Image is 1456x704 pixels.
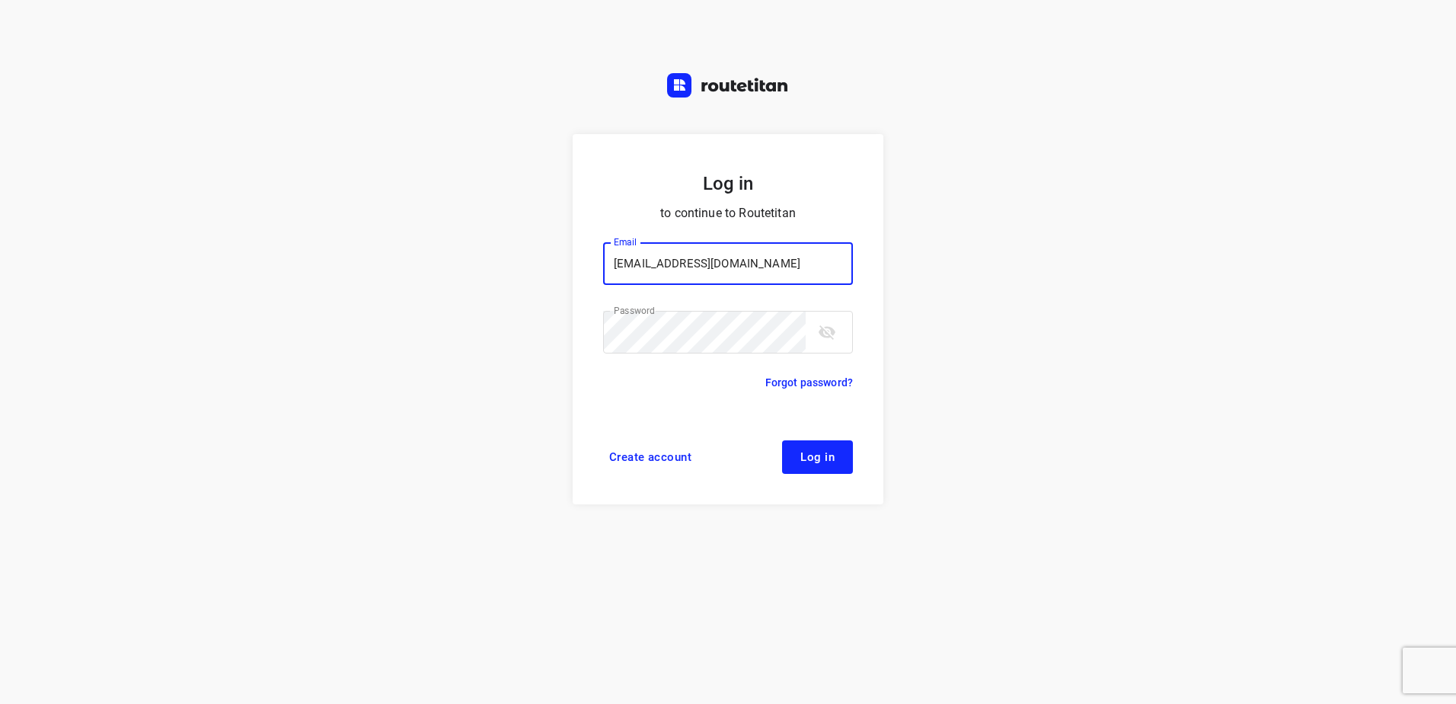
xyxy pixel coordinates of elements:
[667,73,789,98] img: Routetitan
[603,203,853,224] p: to continue to Routetitan
[800,451,835,463] span: Log in
[603,440,698,474] a: Create account
[603,171,853,197] h5: Log in
[609,451,691,463] span: Create account
[667,73,789,101] a: Routetitan
[812,317,842,347] button: toggle password visibility
[765,373,853,392] a: Forgot password?
[782,440,853,474] button: Log in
